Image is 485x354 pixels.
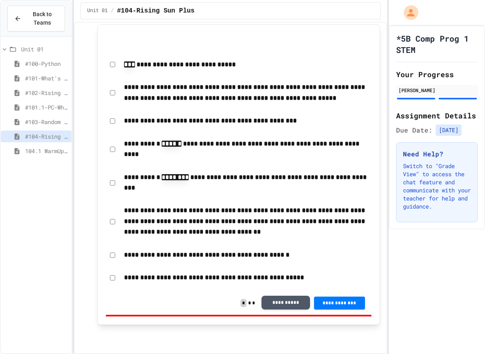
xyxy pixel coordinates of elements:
span: #102-Rising Sun [25,88,68,97]
span: #100-Python [25,59,68,68]
div: My Account [395,3,420,22]
span: #101.1-PC-Where am I? [25,103,68,112]
div: [PERSON_NAME] [399,86,475,94]
h2: Assignment Details [396,110,478,121]
span: #104-Rising Sun Plus [25,132,68,141]
h1: *5B Comp Prog 1 STEM [396,33,478,55]
span: Back to Teams [26,10,58,27]
span: #101-What's This ?? [25,74,68,82]
span: Due Date: [396,125,432,135]
span: Unit 01 [21,45,68,53]
span: Unit 01 [87,8,108,14]
span: 104.1 WarmUp - screen accessors [25,147,68,155]
p: Switch to "Grade View" to access the chat feature and communicate with your teacher for help and ... [403,162,471,211]
button: Back to Teams [7,6,65,32]
span: #103-Random Box [25,118,68,126]
h3: Need Help? [403,149,471,159]
span: / [111,8,114,14]
span: [DATE] [436,124,462,136]
h2: Your Progress [396,69,478,80]
span: #104-Rising Sun Plus [117,6,194,16]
